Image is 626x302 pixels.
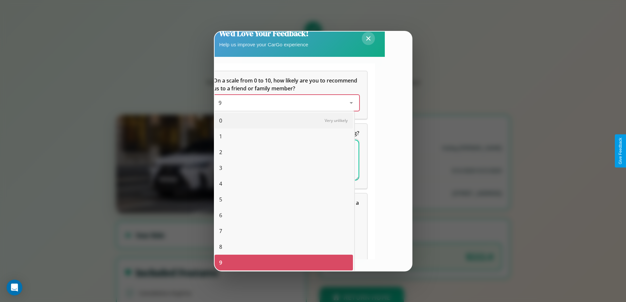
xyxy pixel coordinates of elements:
[215,270,353,286] div: 10
[219,28,309,39] h2: We'd Love Your Feedback!
[219,40,309,49] p: Help us improve your CarGo experience
[219,180,222,188] span: 4
[215,207,353,223] div: 6
[215,160,353,176] div: 3
[215,255,353,270] div: 9
[213,199,360,214] span: Which of the following features do you value the most in a vehicle?
[213,129,359,137] span: What can we do to make your experience more satisfying?
[205,71,367,119] div: On a scale from 0 to 10, how likely are you to recommend us to a friend or family member?
[215,113,353,128] div: 0
[213,77,359,92] h5: On a scale from 0 to 10, how likely are you to recommend us to a friend or family member?
[618,138,623,164] div: Give Feedback
[219,117,222,125] span: 0
[219,132,222,140] span: 1
[219,196,222,203] span: 5
[215,223,353,239] div: 7
[219,259,222,267] span: 9
[215,192,353,207] div: 5
[325,118,348,123] span: Very unlikely
[219,243,222,251] span: 8
[215,128,353,144] div: 1
[215,144,353,160] div: 2
[219,148,222,156] span: 2
[215,176,353,192] div: 4
[219,211,222,219] span: 6
[215,239,353,255] div: 8
[7,280,22,295] div: Open Intercom Messenger
[213,95,359,111] div: On a scale from 0 to 10, how likely are you to recommend us to a friend or family member?
[219,164,222,172] span: 3
[219,227,222,235] span: 7
[219,99,221,106] span: 9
